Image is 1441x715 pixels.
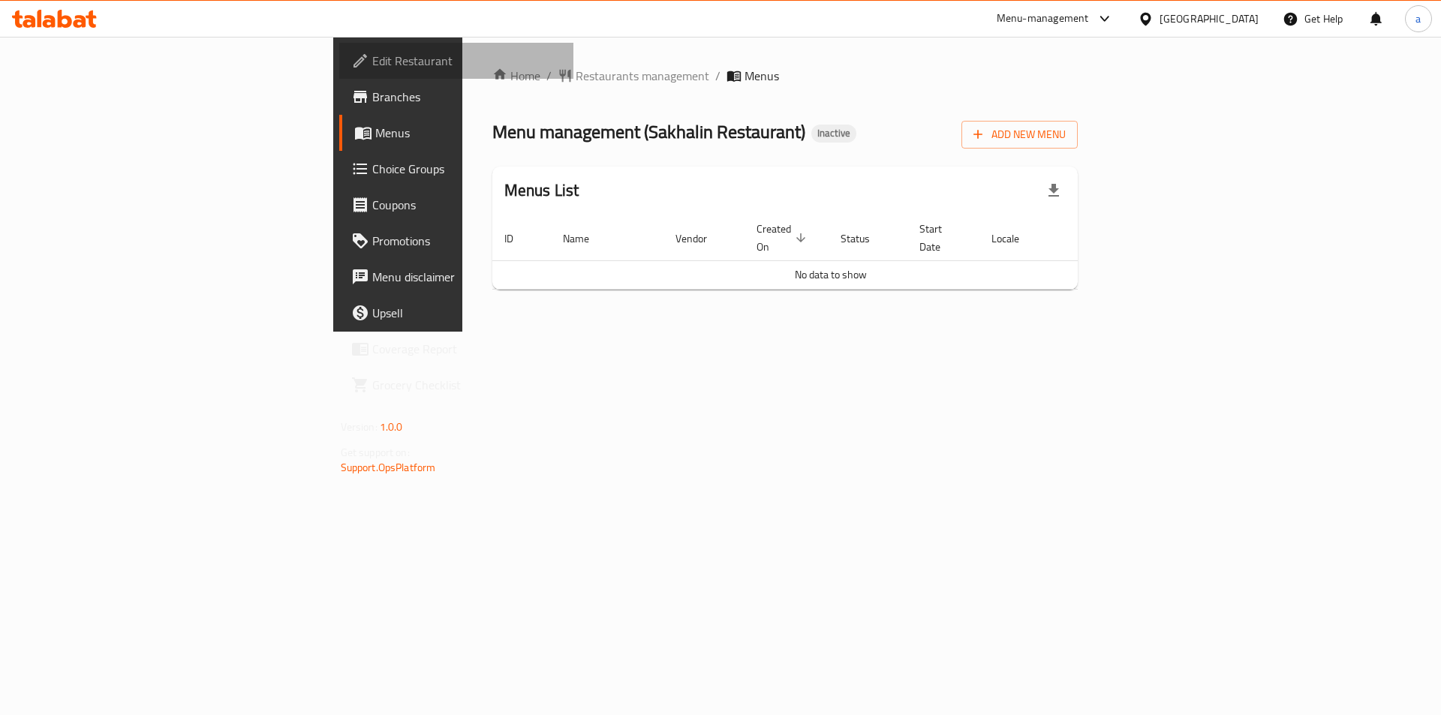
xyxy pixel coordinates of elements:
span: Coverage Report [372,340,562,358]
span: Promotions [372,232,562,250]
nav: breadcrumb [492,67,1078,85]
div: Menu-management [997,10,1089,28]
span: Vendor [675,230,727,248]
div: Inactive [811,125,856,143]
a: Support.OpsPlatform [341,458,436,477]
span: Choice Groups [372,160,562,178]
li: / [715,67,720,85]
span: Get support on: [341,443,410,462]
span: Grocery Checklist [372,376,562,394]
a: Edit Restaurant [339,43,574,79]
span: Inactive [811,127,856,140]
span: Status [841,230,889,248]
th: Actions [1057,215,1169,261]
span: Menus [745,67,779,85]
span: No data to show [795,265,867,284]
a: Menus [339,115,574,151]
span: Start Date [919,220,961,256]
a: Promotions [339,223,574,259]
span: 1.0.0 [380,417,403,437]
span: Name [563,230,609,248]
a: Grocery Checklist [339,367,574,403]
span: Version: [341,417,378,437]
a: Choice Groups [339,151,574,187]
span: Add New Menu [973,125,1066,144]
span: ID [504,230,533,248]
span: a [1415,11,1421,27]
div: Export file [1036,173,1072,209]
table: enhanced table [492,215,1169,290]
span: Menu management ( Sakhalin Restaurant ) [492,115,805,149]
a: Menu disclaimer [339,259,574,295]
span: Restaurants management [576,67,709,85]
a: Restaurants management [558,67,709,85]
div: [GEOGRAPHIC_DATA] [1160,11,1259,27]
a: Branches [339,79,574,115]
button: Add New Menu [961,121,1078,149]
span: Menus [375,124,562,142]
span: Created On [757,220,811,256]
a: Coverage Report [339,331,574,367]
span: Branches [372,88,562,106]
a: Upsell [339,295,574,331]
span: Upsell [372,304,562,322]
span: Menu disclaimer [372,268,562,286]
span: Edit Restaurant [372,52,562,70]
span: Coupons [372,196,562,214]
a: Coupons [339,187,574,223]
span: Locale [991,230,1039,248]
h2: Menus List [504,179,579,202]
